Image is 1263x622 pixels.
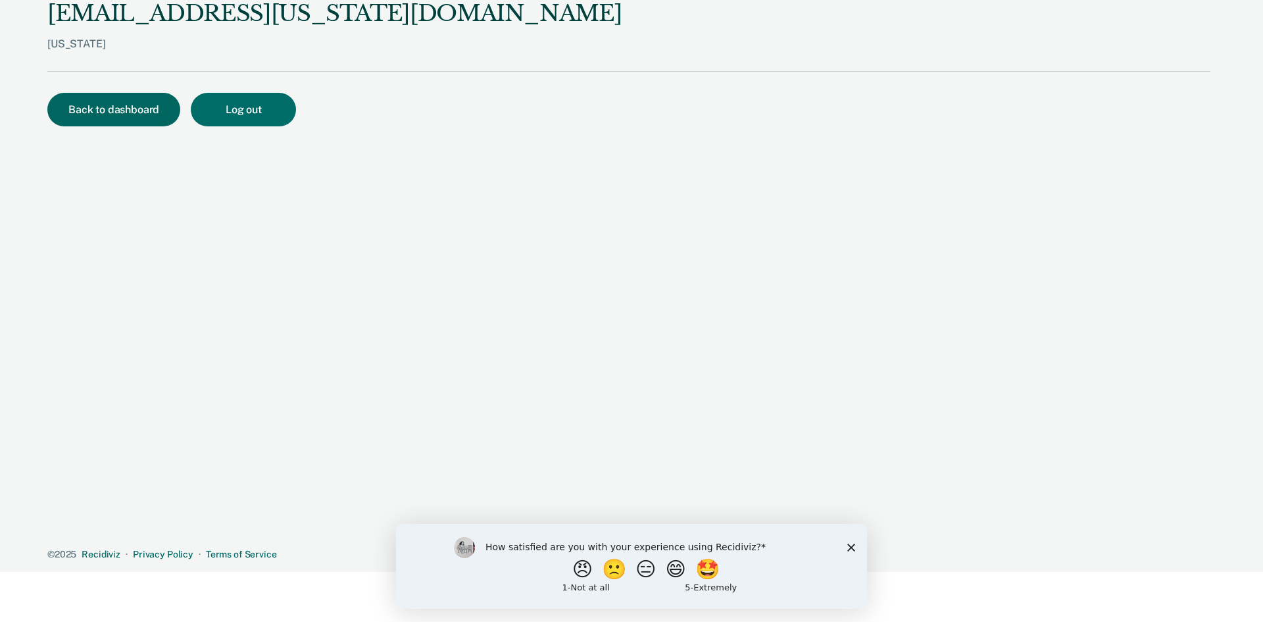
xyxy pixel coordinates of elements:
button: Log out [191,93,296,126]
div: [US_STATE] [47,38,622,71]
a: Back to dashboard [47,105,191,115]
a: Privacy Policy [133,549,193,559]
a: Terms of Service [206,549,277,559]
div: · · [47,549,1210,560]
button: Back to dashboard [47,93,180,126]
a: Recidiviz [82,549,120,559]
span: © 2025 [47,549,76,559]
iframe: Survey by Kim from Recidiviz [396,524,867,609]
